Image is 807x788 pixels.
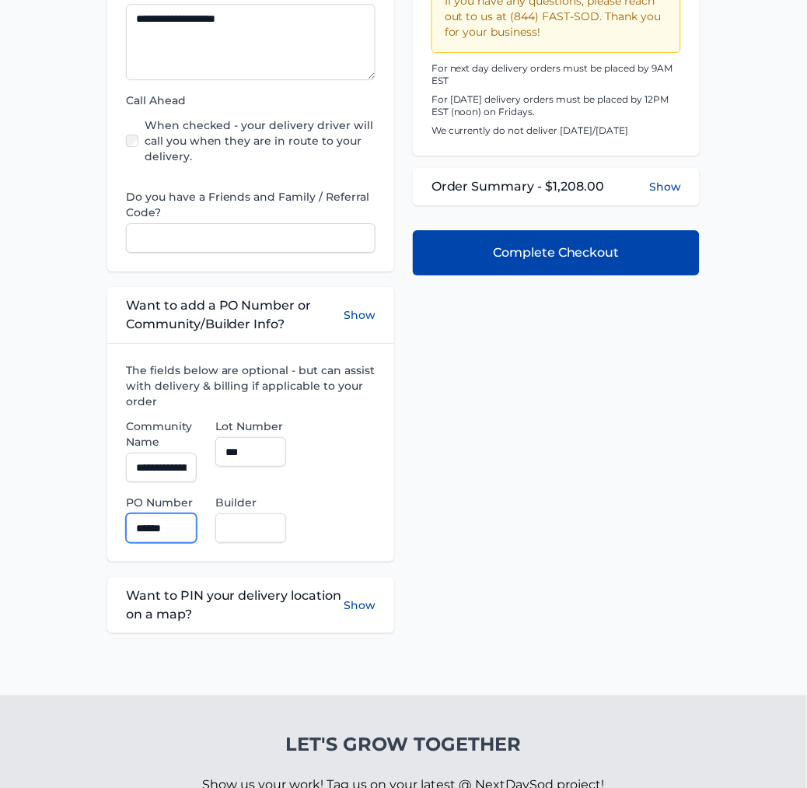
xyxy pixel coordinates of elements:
[126,362,376,409] label: The fields below are optional - but can assist with delivery & billing if applicable to your order
[215,495,286,510] label: Builder
[126,296,344,334] span: Want to add a PO Number or Community/Builder Info?
[203,733,605,758] h4: Let's Grow Together
[431,124,681,137] p: We currently do not deliver [DATE]/[DATE]
[431,93,681,118] p: For [DATE] delivery orders must be placed by 12PM EST (noon) on Fridays.
[126,587,344,624] span: Want to PIN your delivery location on a map?
[145,117,376,164] label: When checked - your delivery driver will call you when they are in route to your delivery.
[649,179,681,194] button: Show
[344,296,376,334] button: Show
[126,93,376,108] label: Call Ahead
[215,419,286,434] label: Lot Number
[126,495,197,510] label: PO Number
[493,243,620,262] span: Complete Checkout
[431,62,681,87] p: For next day delivery orders must be placed by 9AM EST
[344,587,376,624] button: Show
[126,189,376,220] label: Do you have a Friends and Family / Referral Code?
[431,177,605,196] span: Order Summary - $1,208.00
[413,230,700,275] button: Complete Checkout
[126,419,197,450] label: Community Name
